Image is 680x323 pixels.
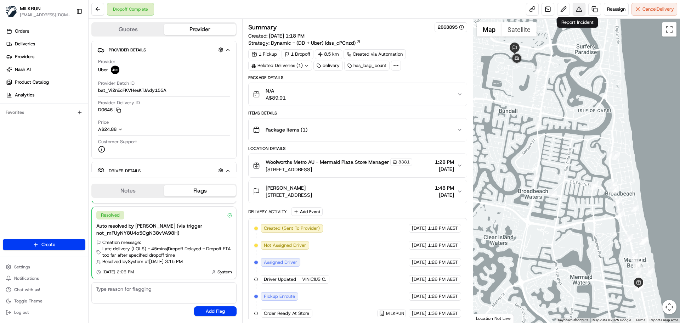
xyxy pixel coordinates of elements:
[249,118,466,141] button: Package Items (1)
[634,268,641,276] div: 21
[15,66,31,73] span: Nash AI
[249,180,466,203] button: [PERSON_NAME][STREET_ADDRESS]1:48 PM[DATE]
[590,182,598,190] div: 37
[3,307,85,317] button: Log out
[386,311,404,316] span: MILKRUN
[438,24,464,30] button: 2868895
[635,284,642,291] div: 29
[631,3,677,16] button: CancelDelivery
[639,237,647,245] div: 34
[558,318,588,323] button: Keyboard shortcuts
[14,287,40,293] span: Chat with us!
[435,191,454,199] span: [DATE]
[14,275,39,281] span: Notifications
[398,159,410,165] span: 8381
[102,239,141,246] span: Creation message:
[15,54,34,60] span: Providers
[344,49,406,59] a: Created via Automation
[264,225,320,232] span: Created (Sent To Provider)
[3,77,88,88] a: Product Catalog
[111,66,119,74] img: uber-new-logo.jpeg
[3,285,85,295] button: Chat with us!
[14,310,29,315] span: Log out
[102,269,134,275] span: [DATE] 2:06 PM
[650,318,678,322] a: Report a map error
[266,94,286,101] span: A$89.91
[98,119,109,126] span: Price
[634,283,641,291] div: 22
[109,168,141,174] span: Driver Details
[633,261,641,269] div: 20
[98,87,166,94] span: bat_Vi2nEcFKVHesKTJAdy155A
[534,66,542,74] div: 41
[271,39,356,46] span: Dynamic - (DD + Uber) (dss_cPCnzd)
[96,222,232,236] div: Auto resolved by [PERSON_NAME] (via trigger not_mFUyNY8U4o5CgN38vVA98H)
[264,310,309,317] span: Order Ready At Store
[264,276,296,283] span: Driver Updated
[98,100,140,106] span: Provider Delivery ID
[3,3,73,20] button: MILKRUNMILKRUN[EMAIL_ADDRESS][DOMAIN_NAME]
[96,211,124,219] div: Resolved
[3,64,88,75] a: Nash AI
[606,152,614,160] div: 2
[412,225,426,232] span: [DATE]
[269,33,305,39] span: [DATE] 1:18 PM
[435,158,454,166] span: 1:28 PM
[248,61,312,71] div: Related Deliveries (1)
[630,253,638,261] div: 25
[164,185,236,196] button: Flags
[428,259,458,266] span: 1:26 PM AEST
[97,44,231,56] button: Provider Details
[435,166,454,173] span: [DATE]
[248,209,287,215] div: Delivery Activity
[264,242,306,249] span: Not Assigned Driver
[264,259,297,266] span: Assigned Driver
[610,182,617,189] div: 1
[612,152,619,160] div: 3
[477,22,501,37] button: Show street map
[634,275,642,283] div: 24
[501,22,537,37] button: Show satellite imagery
[248,49,280,59] div: 1 Pickup
[264,293,295,300] span: Pickup Enroute
[98,67,108,73] span: Uber
[636,283,644,291] div: 18
[534,121,542,129] div: 40
[3,273,85,283] button: Notifications
[557,17,598,28] div: Report Incident
[3,107,85,118] div: Favorites
[266,126,307,133] span: Package Items ( 1 )
[98,139,137,145] span: Customer Support
[98,126,160,133] button: A$24.88
[412,242,426,249] span: [DATE]
[282,49,313,59] div: 1 Dropoff
[98,80,135,87] span: Provider Batch ID
[428,310,458,317] span: 1:36 PM AEST
[98,59,115,65] span: Provider
[473,314,514,323] div: Location Not Live
[3,239,85,250] button: Create
[636,280,644,288] div: 26
[593,318,631,322] span: Map data ©2025 Google
[428,225,458,232] span: 1:18 PM AEST
[412,310,426,317] span: [DATE]
[98,126,117,132] span: A$24.88
[435,184,454,191] span: 1:48 PM
[625,234,633,242] div: 6
[248,39,361,46] div: Strategy:
[428,242,458,249] span: 1:18 PM AEST
[3,262,85,272] button: Settings
[412,293,426,300] span: [DATE]
[249,154,466,177] button: Woolworths Metro AU - Mermaid Plaza Store Manager8381[STREET_ADDRESS]1:28 PM[DATE]
[20,12,70,18] button: [EMAIL_ADDRESS][DOMAIN_NAME]
[428,293,458,300] span: 1:26 PM AEST
[635,318,645,322] a: Terms
[475,313,498,323] a: Open this area in Google Maps (opens a new window)
[92,24,164,35] button: Quotes
[164,24,236,35] button: Provider
[15,92,34,98] span: Analytics
[92,185,164,196] button: Notes
[475,313,498,323] img: Google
